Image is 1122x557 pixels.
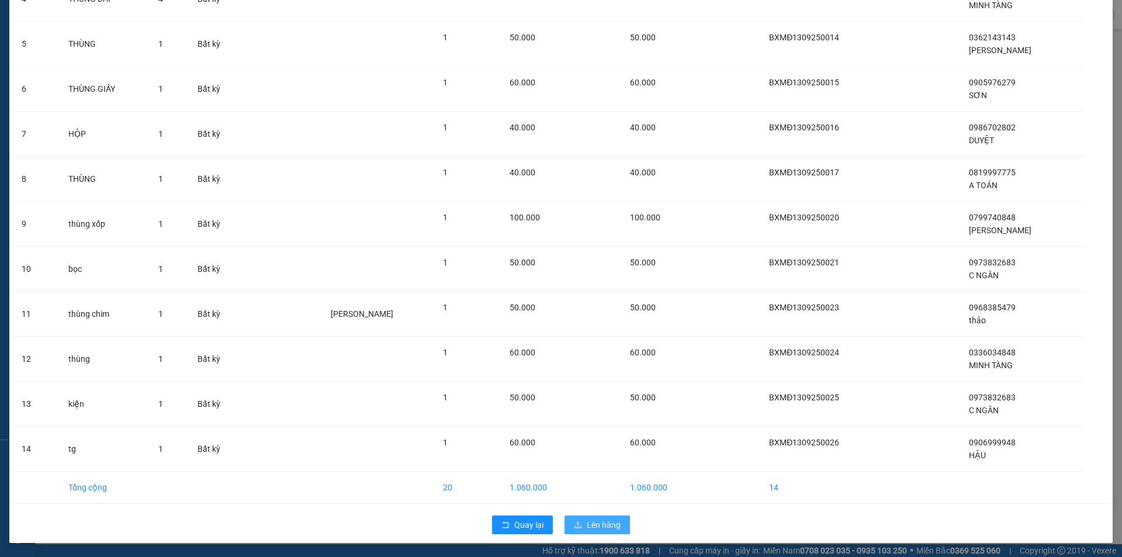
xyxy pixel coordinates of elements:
[510,33,535,42] span: 50.000
[158,444,163,454] span: 1
[969,33,1016,42] span: 0362143143
[12,292,59,337] td: 11
[443,438,448,447] span: 1
[137,10,165,22] span: Nhận:
[12,202,59,247] td: 9
[10,11,28,23] span: Gửi:
[969,316,986,325] span: thảo
[969,213,1016,222] span: 0799740848
[188,112,245,157] td: Bất kỳ
[59,202,149,247] td: thùng xốp
[621,472,698,504] td: 1.060.000
[158,84,163,94] span: 1
[630,348,656,357] span: 60.000
[188,67,245,112] td: Bất kỳ
[154,67,224,87] span: ĐẮK WIL
[510,123,535,132] span: 40.000
[969,451,986,460] span: HẬU
[969,181,998,190] span: A TOÁN
[12,382,59,427] td: 13
[188,247,245,292] td: Bất kỳ
[769,168,839,177] span: BXMĐ1309250017
[443,33,448,42] span: 1
[59,22,149,67] td: THÙNG
[565,516,630,534] button: uploadLên hàng
[443,393,448,402] span: 1
[137,36,230,50] div: liên
[510,213,540,222] span: 100.000
[12,427,59,472] td: 14
[59,427,149,472] td: tg
[188,22,245,67] td: Bất kỳ
[510,258,535,267] span: 50.000
[443,168,448,177] span: 1
[443,348,448,357] span: 1
[769,348,839,357] span: BXMĐ1309250024
[769,258,839,267] span: BXMĐ1309250021
[510,303,535,312] span: 50.000
[969,226,1031,235] span: [PERSON_NAME]
[443,78,448,87] span: 1
[510,393,535,402] span: 50.000
[769,438,839,447] span: BXMĐ1309250026
[59,382,149,427] td: kiện
[630,303,656,312] span: 50.000
[59,247,149,292] td: bọc
[443,213,448,222] span: 1
[969,271,999,280] span: C NGÂN
[969,361,1013,370] span: MINH TÀNG
[969,78,1016,87] span: 0905976279
[158,39,163,49] span: 1
[188,427,245,472] td: Bất kỳ
[769,213,839,222] span: BXMĐ1309250020
[969,438,1016,447] span: 0906999948
[137,50,230,67] div: 0377878771
[12,22,59,67] td: 5
[158,129,163,139] span: 1
[630,168,656,177] span: 40.000
[769,393,839,402] span: BXMĐ1309250025
[630,258,656,267] span: 50.000
[630,438,656,447] span: 60.000
[137,10,230,36] div: [PERSON_NAME]
[59,472,149,504] td: Tổng cộng
[158,264,163,274] span: 1
[188,157,245,202] td: Bất kỳ
[969,348,1016,357] span: 0336034848
[12,247,59,292] td: 10
[12,337,59,382] td: 12
[158,174,163,184] span: 1
[10,10,129,38] div: Dãy 4-B15 bến xe [GEOGRAPHIC_DATA]
[12,112,59,157] td: 7
[630,213,660,222] span: 100.000
[574,521,582,530] span: upload
[969,91,987,100] span: SƠN
[510,168,535,177] span: 40.000
[158,354,163,364] span: 1
[443,258,448,267] span: 1
[501,521,510,530] span: rollback
[12,157,59,202] td: 8
[158,309,163,319] span: 1
[510,78,535,87] span: 60.000
[443,303,448,312] span: 1
[760,472,882,504] td: 14
[59,157,149,202] td: THÙNG
[188,382,245,427] td: Bất kỳ
[630,78,656,87] span: 60.000
[969,303,1016,312] span: 0968385479
[12,67,59,112] td: 6
[434,472,500,504] td: 20
[630,33,656,42] span: 50.000
[969,168,1016,177] span: 0819997775
[492,516,553,534] button: rollbackQuay lại
[158,219,163,229] span: 1
[969,406,999,415] span: C NGÂN
[158,399,163,409] span: 1
[969,393,1016,402] span: 0973832683
[59,67,149,112] td: THÙNG GIẤY
[969,136,994,145] span: DUYỆT
[630,393,656,402] span: 50.000
[514,518,543,531] span: Quay lại
[969,46,1031,55] span: [PERSON_NAME]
